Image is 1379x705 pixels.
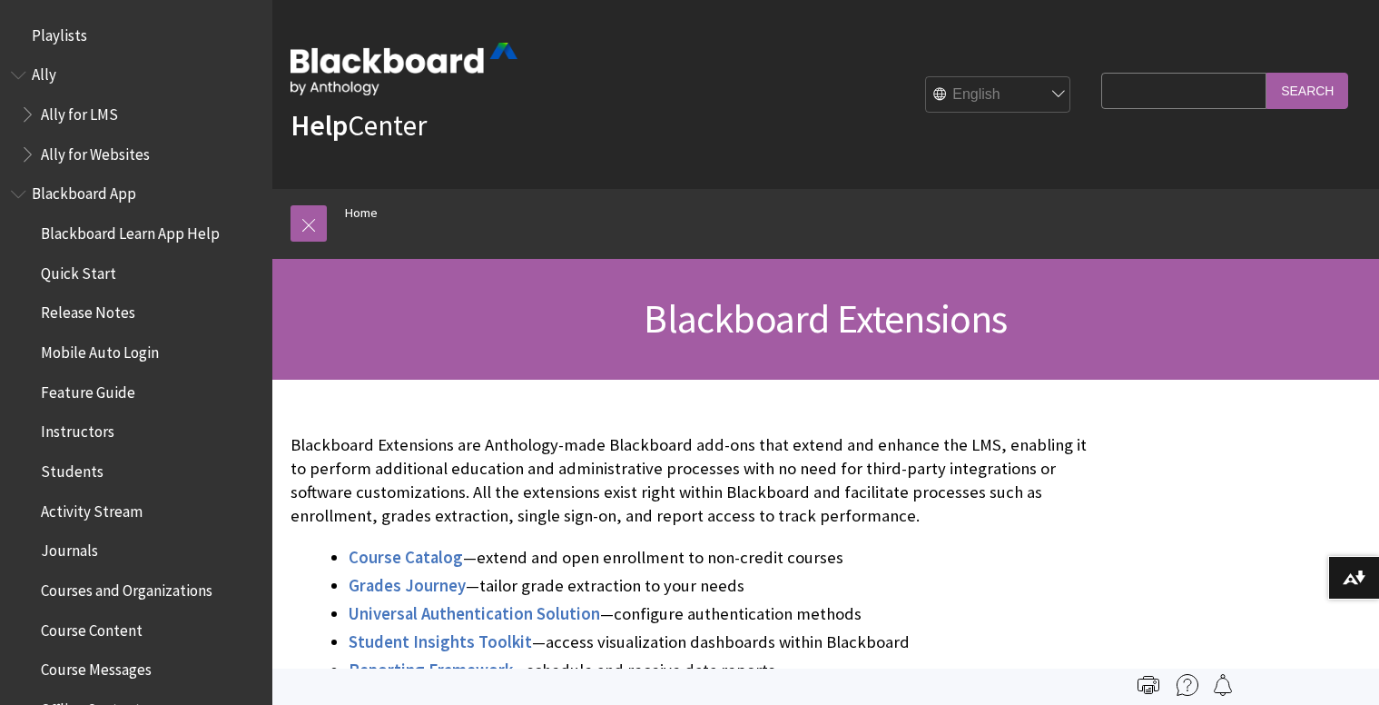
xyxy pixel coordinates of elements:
[1212,674,1234,696] img: Follow this page
[41,615,143,640] span: Course Content
[41,655,152,680] span: Course Messages
[41,298,135,323] span: Release Notes
[349,631,532,653] a: Student Insights Toolkit
[349,603,600,625] a: Universal Authentication Solution
[11,20,261,51] nav: Book outline for Playlists
[41,337,159,362] span: Mobile Auto Login
[32,60,56,84] span: Ally
[349,575,466,597] a: Grades Journey
[41,456,103,481] span: Students
[41,575,212,600] span: Courses and Organizations
[291,107,427,144] a: HelpCenter
[349,601,1092,627] li: —configure authentication methods
[41,139,150,164] span: Ally for Websites
[41,218,220,243] span: Blackboard Learn App Help
[291,43,517,95] img: Blackboard by Anthology
[349,547,463,569] a: Course Catalog
[11,60,261,170] nav: Book outline for Anthology Ally Help
[349,545,1092,571] li: —extend and open enrollment to non-credit courses
[349,660,513,680] span: Reporting Framework
[291,107,348,144] strong: Help
[349,573,1092,599] li: —tailor grade extraction to your needs
[41,417,114,442] span: Instructors
[32,179,136,204] span: Blackboard App
[349,631,532,652] span: Student Insights Toolkit
[41,496,143,521] span: Activity Stream
[1177,674,1198,696] img: More help
[349,575,466,596] span: Grades Journey
[41,377,135,402] span: Feature Guide
[1266,73,1348,108] input: Search
[1138,674,1159,696] img: Print
[32,20,87,45] span: Playlists
[41,536,98,561] span: Journals
[926,77,1071,114] select: Site Language Selector
[291,433,1092,529] p: Blackboard Extensions are Anthology-made Blackboard add-ons that extend and enhance the LMS, enab...
[41,99,118,124] span: Ally for LMS
[345,202,378,224] a: Home
[349,603,600,624] span: Universal Authentication Solution
[644,293,1007,343] span: Blackboard Extensions
[41,258,116,283] span: Quick Start
[349,630,1092,655] li: —access visualization dashboards within Blackboard
[349,660,513,681] a: Reporting Framework
[349,658,1092,683] li: —schedule and receive data reports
